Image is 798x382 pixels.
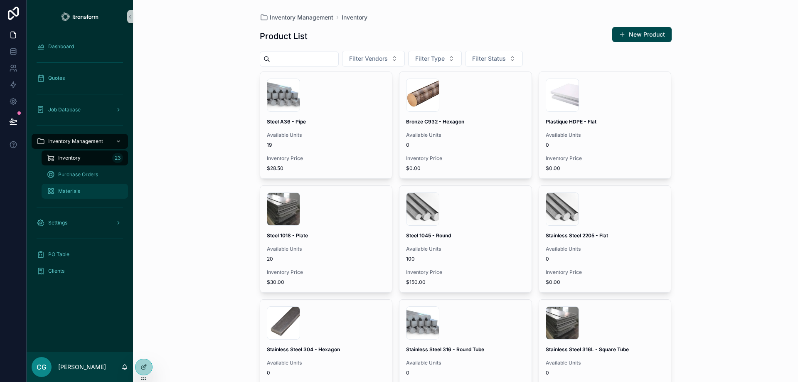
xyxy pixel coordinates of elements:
span: Inventory [58,155,81,161]
a: Dashboard [32,39,128,54]
button: Select Button [342,51,405,67]
strong: Stainless Steel 2205 - Flat [546,232,608,239]
span: Available Units [546,132,665,138]
span: Inventory Price [267,269,386,276]
strong: Steel A36 - Pipe [267,118,306,125]
span: 0 [546,256,665,262]
a: Quotes [32,71,128,86]
strong: Stainless Steel 316L - Square Tube [546,346,629,352]
strong: Steel 1018 - Plate [267,232,308,239]
h1: Product List [260,30,308,42]
a: Steel A36 - PipeAvailable Units19Inventory Price$28.50 [260,71,393,179]
span: 0 [406,370,525,376]
a: Inventory Management [32,134,128,149]
a: PO Table [32,247,128,262]
span: 0 [546,142,665,148]
span: Inventory Price [546,269,665,276]
img: App logo [59,10,101,23]
a: Settings [32,215,128,230]
strong: Bronze C932 - Hexagon [406,118,464,125]
a: Materials [42,184,128,199]
a: Bronze C932 - HexagonAvailable Units0Inventory Price$0.00 [399,71,532,179]
span: Inventory Price [406,269,525,276]
a: Inventory [342,13,367,22]
span: $0.00 [546,279,665,286]
span: Filter Vendors [349,54,388,63]
span: 19 [267,142,386,148]
span: $28.50 [267,165,386,172]
button: Select Button [465,51,523,67]
span: Purchase Orders [58,171,98,178]
span: 0 [406,142,525,148]
span: Filter Type [415,54,445,63]
strong: Stainless Steel 316 - Round Tube [406,346,484,352]
span: Quotes [48,75,65,81]
p: [PERSON_NAME] [58,363,106,371]
span: CG [37,362,47,372]
span: 20 [267,256,386,262]
span: Available Units [406,246,525,252]
button: New Product [612,27,672,42]
span: Available Units [406,132,525,138]
span: Settings [48,219,67,226]
span: PO Table [48,251,69,258]
span: Inventory Price [406,155,525,162]
a: Inventory Management [260,13,333,22]
span: Inventory Management [270,13,333,22]
a: Steel 1018 - PlateAvailable Units20Inventory Price$30.00 [260,185,393,293]
span: $0.00 [546,165,665,172]
span: Job Database [48,106,81,113]
span: 100 [406,256,525,262]
span: Available Units [546,360,665,366]
span: Available Units [546,246,665,252]
span: Inventory Price [546,155,665,162]
strong: Stainless Steel 304 - Hexagon [267,346,340,352]
span: Clients [48,268,64,274]
span: Dashboard [48,43,74,50]
a: Inventory23 [42,150,128,165]
a: Stainless Steel 2205 - FlatAvailable Units0Inventory Price$0.00 [539,185,672,293]
strong: Plastique HDPE - Flat [546,118,596,125]
span: Inventory Management [48,138,103,145]
a: Job Database [32,102,128,117]
strong: Steel 1045 - Round [406,232,451,239]
span: Available Units [406,360,525,366]
div: 23 [112,153,123,163]
span: Available Units [267,246,386,252]
span: Available Units [267,132,386,138]
a: Clients [32,264,128,278]
span: Filter Status [472,54,506,63]
div: scrollable content [27,33,133,289]
button: Select Button [408,51,462,67]
span: 0 [546,370,665,376]
a: Purchase Orders [42,167,128,182]
span: 0 [267,370,386,376]
span: $30.00 [267,279,386,286]
span: Materials [58,188,80,195]
a: Steel 1045 - RoundAvailable Units100Inventory Price$150.00 [399,185,532,293]
a: Plastique HDPE - FlatAvailable Units0Inventory Price$0.00 [539,71,672,179]
span: $150.00 [406,279,525,286]
span: Available Units [267,360,386,366]
span: $0.00 [406,165,525,172]
span: Inventory Price [267,155,386,162]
